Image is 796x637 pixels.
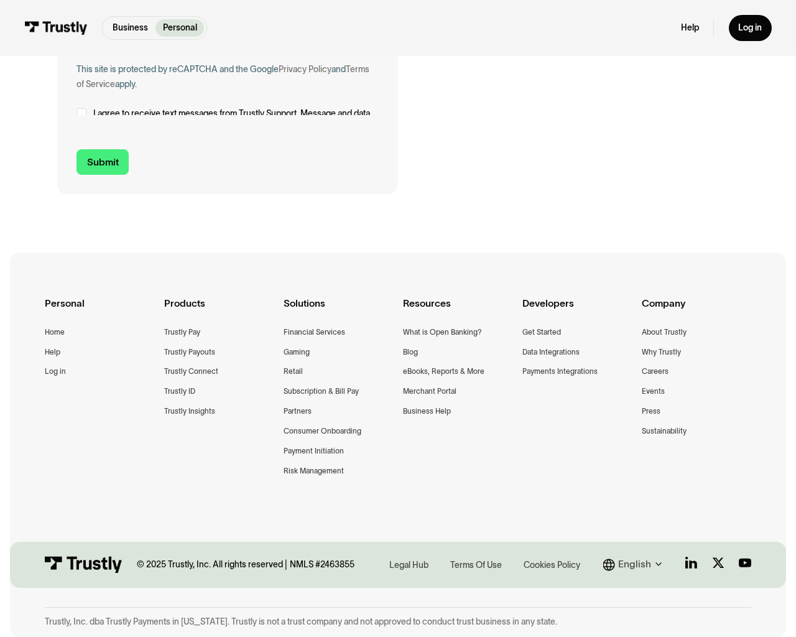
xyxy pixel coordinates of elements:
[155,19,205,37] a: Personal
[284,465,344,477] a: Risk Management
[284,445,344,457] a: Payment Initiation
[618,557,651,572] div: English
[729,15,772,40] a: Log in
[76,65,369,89] a: Terms of Service
[450,559,502,572] div: Terms Of Use
[45,365,66,378] a: Log in
[522,365,598,378] a: Payments Integrations
[403,326,482,338] a: What is Open Banking?
[522,295,632,326] div: Developers
[284,365,303,378] a: Retail
[520,557,584,572] a: Cookies Policy
[522,346,580,358] a: Data Integrations
[284,295,393,326] div: Solutions
[642,365,669,378] a: Careers
[45,295,154,326] div: Personal
[45,556,122,573] img: Trustly Logo
[164,295,274,326] div: Products
[164,385,195,398] a: Trustly ID
[403,346,418,358] a: Blog
[113,22,148,35] p: Business
[284,425,361,437] a: Consumer Onboarding
[603,557,666,572] div: English
[403,385,456,398] a: Merchant Portal
[164,405,215,417] a: Trustly Insights
[403,295,512,326] div: Resources
[403,365,484,378] a: eBooks, Reports & More
[45,346,60,358] a: Help
[290,559,354,570] div: NMLS #2463855
[279,65,331,74] a: Privacy Policy
[137,559,283,570] div: © 2025 Trustly, Inc. All rights reserved
[522,326,561,338] a: Get Started
[389,559,428,572] div: Legal Hub
[642,385,665,398] a: Events
[642,346,681,358] a: Why Trustly
[45,616,751,628] div: Trustly, Inc. dba Trustly Payments in [US_STATE]. Trustly is not a trust company and not approved...
[642,295,751,326] div: Company
[24,21,88,35] img: Trustly Logo
[681,22,699,34] a: Help
[164,346,215,358] a: Trustly Payouts
[105,19,155,37] a: Business
[76,62,379,91] div: This site is protected by reCAPTCHA and the Google and apply.
[284,346,310,358] a: Gaming
[164,365,218,378] a: Trustly Connect
[76,149,129,175] input: Submit
[386,557,432,572] a: Legal Hub
[164,326,200,338] a: Trustly Pay
[738,22,762,34] div: Log in
[642,405,660,417] a: Press
[642,425,687,437] a: Sustainability
[285,557,287,572] div: |
[524,559,580,572] div: Cookies Policy
[284,385,359,398] a: Subscription & Bill Pay
[284,405,312,417] a: Partners
[447,557,506,572] a: Terms Of Use
[45,326,65,338] a: Home
[403,405,451,417] a: Business Help
[163,22,197,35] p: Personal
[642,326,687,338] a: About Trustly
[284,326,345,338] a: Financial Services
[93,106,378,136] span: I agree to receive text messages from Trustly Support. Message and data rates may apply.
